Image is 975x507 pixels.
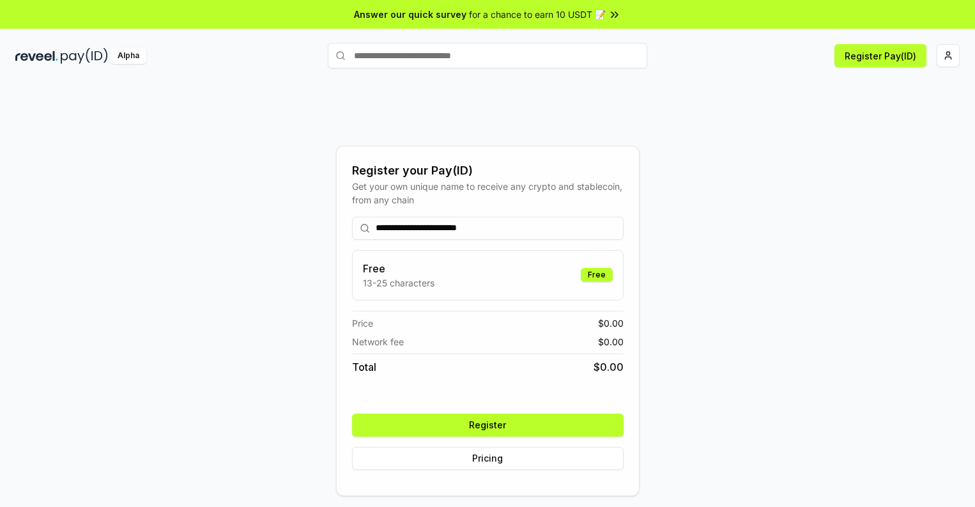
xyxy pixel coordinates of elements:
[352,180,624,207] div: Get your own unique name to receive any crypto and stablecoin, from any chain
[363,261,434,276] h3: Free
[15,48,58,64] img: reveel_dark
[581,268,613,282] div: Free
[352,414,624,437] button: Register
[352,335,404,348] span: Network fee
[469,8,606,21] span: for a chance to earn 10 USDT 📝
[354,8,466,21] span: Answer our quick survey
[594,359,624,375] span: $ 0.00
[598,335,624,348] span: $ 0.00
[61,48,108,64] img: pay_id
[363,276,434,290] p: 13-25 characters
[352,359,376,375] span: Total
[834,44,926,67] button: Register Pay(ID)
[352,447,624,470] button: Pricing
[352,316,373,330] span: Price
[598,316,624,330] span: $ 0.00
[111,48,146,64] div: Alpha
[352,162,624,180] div: Register your Pay(ID)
